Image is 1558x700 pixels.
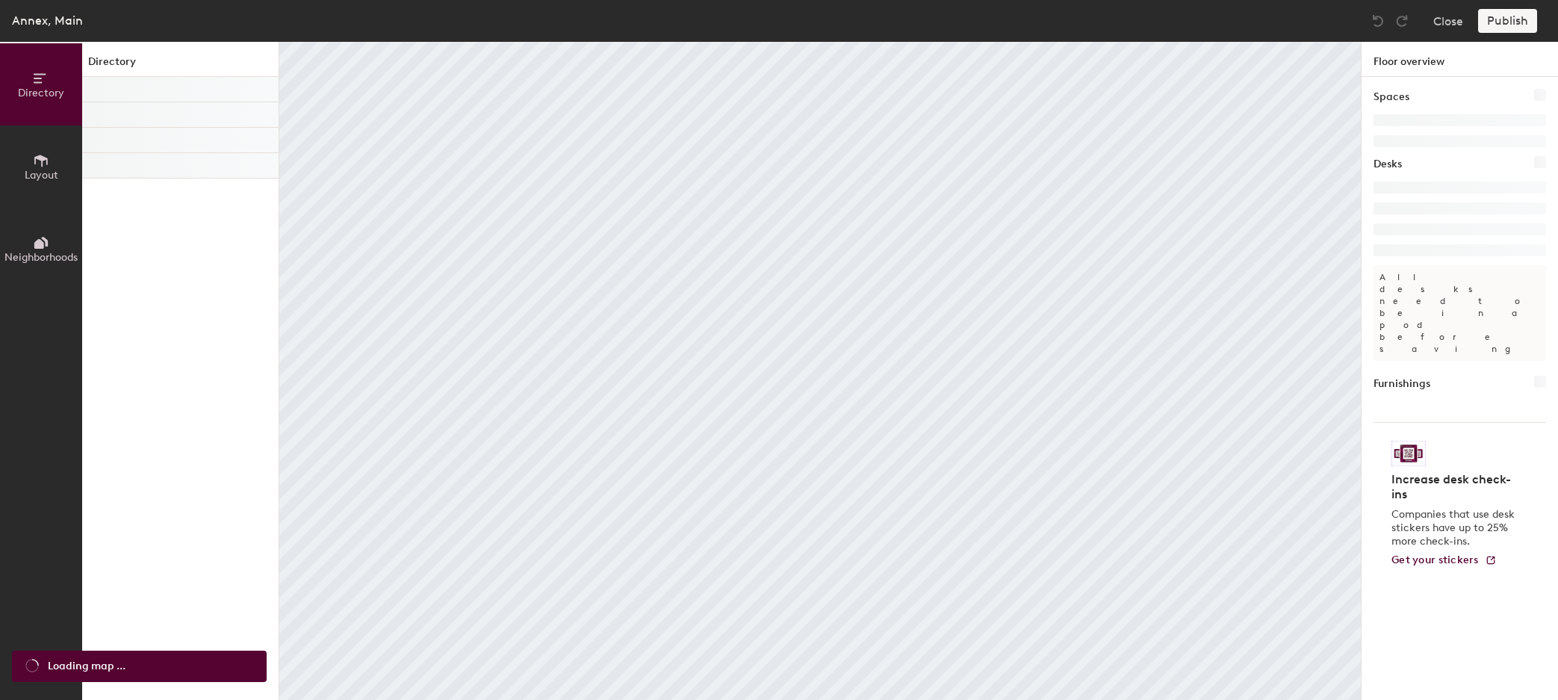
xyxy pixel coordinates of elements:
h1: Floor overview [1362,42,1558,77]
p: Companies that use desk stickers have up to 25% more check-ins. [1391,508,1519,548]
h4: Increase desk check-ins [1391,472,1519,502]
img: Redo [1394,13,1409,28]
h1: Desks [1374,156,1402,173]
h1: Directory [82,54,279,77]
span: Loading map ... [48,658,125,675]
div: Annex, Main [12,11,83,30]
span: Neighborhoods [4,251,78,264]
img: Undo [1371,13,1385,28]
p: All desks need to be in a pod before saving [1374,265,1546,361]
span: Get your stickers [1391,554,1479,566]
h1: Furnishings [1374,376,1430,392]
span: Directory [18,87,64,99]
img: Sticker logo [1391,441,1426,466]
h1: Spaces [1374,89,1409,105]
button: Close [1433,9,1463,33]
a: Get your stickers [1391,554,1497,567]
span: Layout [25,169,58,182]
canvas: Map [279,42,1361,700]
